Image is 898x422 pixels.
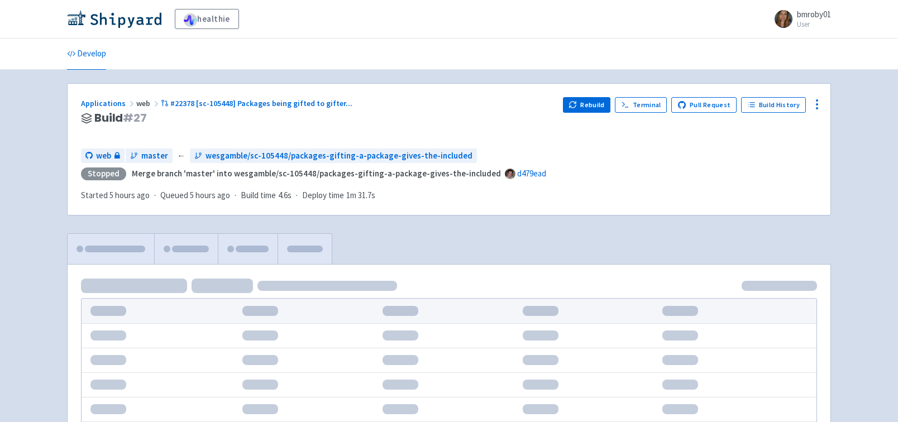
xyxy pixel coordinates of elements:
[81,189,382,202] div: · · ·
[177,150,185,162] span: ←
[109,190,150,200] time: 5 hours ago
[615,97,667,113] a: Terminal
[797,21,831,28] small: User
[190,190,230,200] time: 5 hours ago
[81,98,136,108] a: Applications
[67,39,106,70] a: Develop
[126,148,173,164] a: master
[175,9,239,29] a: healthie
[741,97,806,113] a: Build History
[160,190,230,200] span: Queued
[206,150,472,162] span: wesgamble/sc-105448/packages-gifting-a-package-gives-the-included
[161,98,354,108] a: #22378 [sc-105448] Packages being gifted to gifter...
[94,112,147,124] span: Build
[67,10,161,28] img: Shipyard logo
[141,150,168,162] span: master
[241,189,276,202] span: Build time
[302,189,344,202] span: Deploy time
[190,148,477,164] a: wesgamble/sc-105448/packages-gifting-a-package-gives-the-included
[768,10,831,28] a: bmroby01 User
[136,98,161,108] span: web
[123,110,147,126] span: # 27
[517,168,546,179] a: d479ead
[797,9,831,20] span: bmroby01
[278,189,292,202] span: 4.6s
[81,190,150,200] span: Started
[563,97,611,113] button: Rebuild
[346,189,375,202] span: 1m 31.7s
[81,167,126,180] div: Stopped
[81,148,125,164] a: web
[170,98,352,108] span: #22378 [sc-105448] Packages being gifted to gifter ...
[671,97,737,113] a: Pull Request
[96,150,111,162] span: web
[132,168,501,179] strong: Merge branch 'master' into wesgamble/sc-105448/packages-gifting-a-package-gives-the-included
